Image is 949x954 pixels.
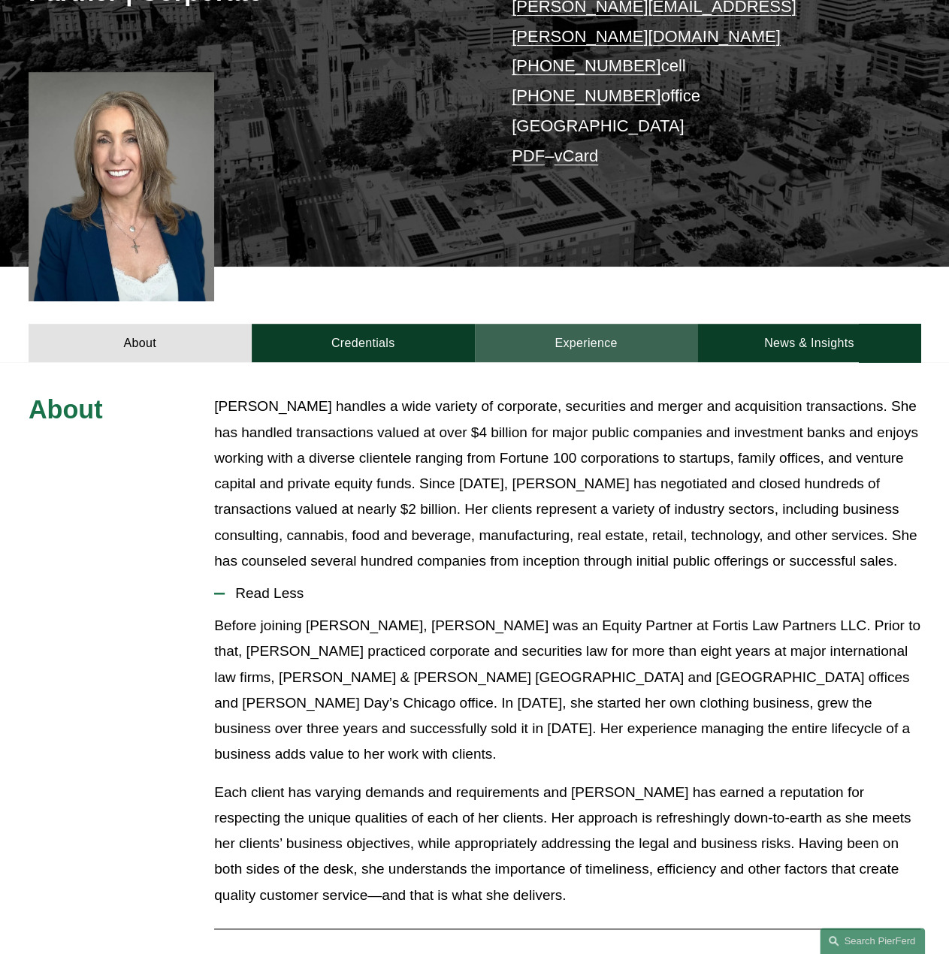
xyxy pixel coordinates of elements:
p: [PERSON_NAME] handles a wide variety of corporate, securities and merger and acquisition transact... [214,394,920,574]
a: Search this site [820,928,925,954]
button: Read Less [214,574,920,613]
a: PDF [512,146,545,165]
span: Read Less [225,585,920,602]
a: vCard [554,146,598,165]
p: Before joining [PERSON_NAME], [PERSON_NAME] was an Equity Partner at Fortis Law Partners LLC. Pri... [214,613,920,768]
span: About [29,395,103,424]
p: Each client has varying demands and requirements and [PERSON_NAME] has earned a reputation for re... [214,780,920,908]
a: [PHONE_NUMBER] [512,86,660,105]
a: News & Insights [697,324,920,362]
a: Experience [475,324,698,362]
a: Credentials [252,324,475,362]
a: About [29,324,252,362]
a: [PHONE_NUMBER] [512,56,660,75]
div: Read Less [214,613,920,919]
